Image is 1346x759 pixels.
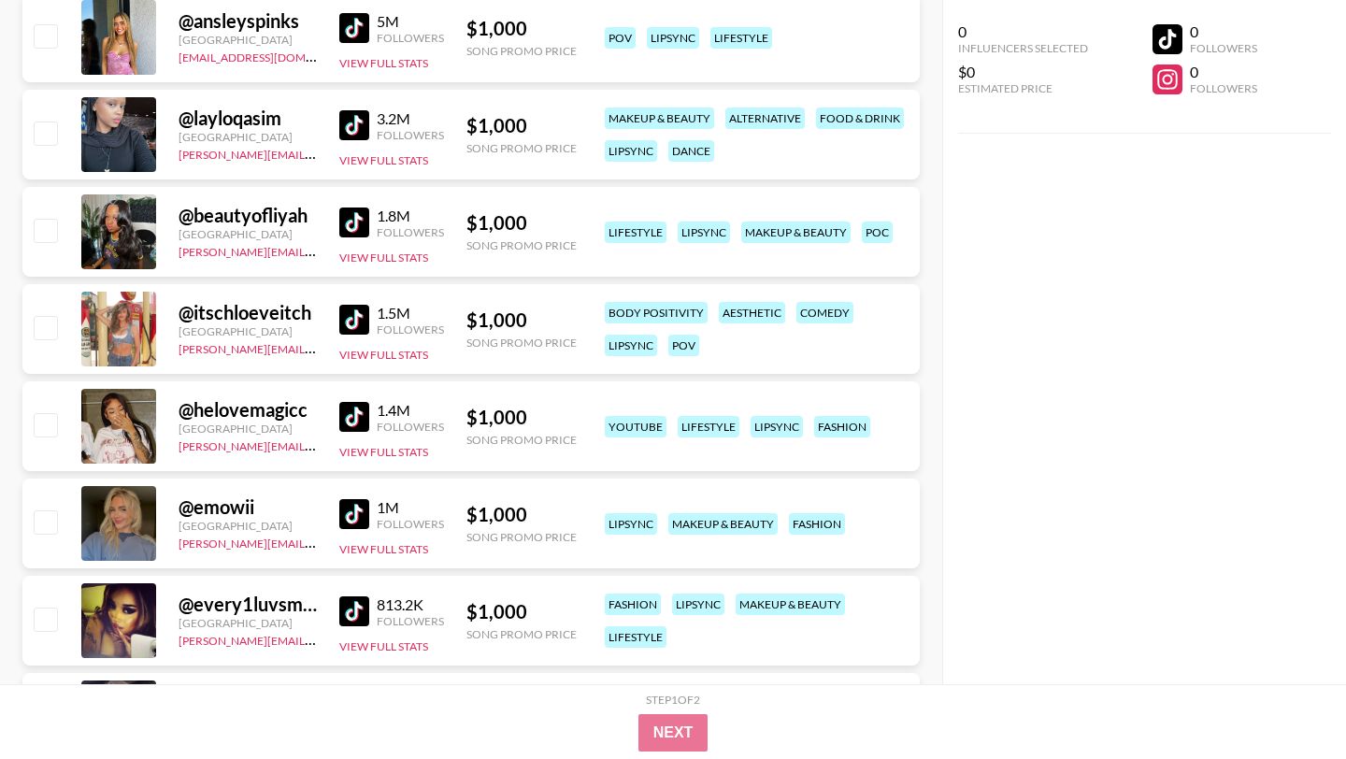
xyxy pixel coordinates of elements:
div: @ beautyofliyah [179,204,317,227]
div: $ 1,000 [466,406,577,429]
div: lipsync [605,335,657,356]
div: Step 1 of 2 [646,693,700,707]
div: food & drink [816,107,904,129]
div: fashion [789,513,845,535]
div: 1.5M [377,304,444,322]
div: lipsync [672,594,724,615]
div: Followers [1190,81,1257,95]
div: lifestyle [710,27,772,49]
a: [PERSON_NAME][EMAIL_ADDRESS][DOMAIN_NAME] [179,144,455,162]
div: 0 [1190,63,1257,81]
div: makeup & beauty [668,513,778,535]
button: View Full Stats [339,639,428,653]
img: TikTok [339,208,369,237]
div: 1M [377,498,444,517]
div: 1.4M [377,401,444,420]
div: Followers [377,614,444,628]
div: Followers [377,31,444,45]
div: $ 1,000 [466,308,577,332]
div: makeup & beauty [605,107,714,129]
div: Influencers Selected [958,41,1088,55]
div: alternative [725,107,805,129]
div: Followers [377,128,444,142]
div: [GEOGRAPHIC_DATA] [179,422,317,436]
div: 3.2M [377,109,444,128]
button: View Full Stats [339,251,428,265]
div: pov [668,335,699,356]
div: makeup & beauty [736,594,845,615]
button: View Full Stats [339,445,428,459]
div: pov [605,27,636,49]
iframe: Drift Widget Chat Controller [1253,666,1324,737]
a: [PERSON_NAME][EMAIL_ADDRESS][DOMAIN_NAME] [179,436,455,453]
div: lipsync [751,416,803,437]
div: lifestyle [605,222,666,243]
div: Song Promo Price [466,44,577,58]
button: View Full Stats [339,56,428,70]
div: @ layloqasim [179,107,317,130]
div: 0 [1190,22,1257,41]
div: lifestyle [605,626,666,648]
div: lipsync [647,27,699,49]
div: youtube [605,416,666,437]
img: TikTok [339,110,369,140]
div: Song Promo Price [466,238,577,252]
div: lipsync [605,140,657,162]
div: aesthetic [719,302,785,323]
div: $ 1,000 [466,600,577,623]
button: View Full Stats [339,348,428,362]
div: [GEOGRAPHIC_DATA] [179,519,317,533]
div: fashion [814,416,870,437]
div: @ helovemagicc [179,398,317,422]
div: Followers [377,517,444,531]
a: [PERSON_NAME][EMAIL_ADDRESS][DOMAIN_NAME] [179,338,455,356]
img: TikTok [339,305,369,335]
div: $0 [958,63,1088,81]
button: Next [638,714,709,752]
div: [GEOGRAPHIC_DATA] [179,33,317,47]
div: poc [862,222,893,243]
img: TikTok [339,402,369,432]
div: Song Promo Price [466,141,577,155]
div: body positivity [605,302,708,323]
div: [GEOGRAPHIC_DATA] [179,227,317,241]
div: Song Promo Price [466,627,577,641]
img: TikTok [339,499,369,529]
div: [GEOGRAPHIC_DATA] [179,616,317,630]
div: Song Promo Price [466,433,577,447]
div: makeup & beauty [741,222,851,243]
div: @ itschloeveitch [179,301,317,324]
div: 5M [377,12,444,31]
div: @ ansleyspinks [179,9,317,33]
div: 813.2K [377,595,444,614]
div: dance [668,140,714,162]
div: $ 1,000 [466,211,577,235]
button: View Full Stats [339,542,428,556]
div: fashion [605,594,661,615]
div: Song Promo Price [466,530,577,544]
div: Followers [1190,41,1257,55]
div: @ every1luvsmia._ [179,593,317,616]
div: $ 1,000 [466,17,577,40]
div: lipsync [678,222,730,243]
div: @ emowii [179,495,317,519]
div: $ 1,000 [466,503,577,526]
a: [PERSON_NAME][EMAIL_ADDRESS][DOMAIN_NAME] [179,630,455,648]
a: [EMAIL_ADDRESS][DOMAIN_NAME] [179,47,366,64]
div: Followers [377,420,444,434]
button: View Full Stats [339,153,428,167]
div: comedy [796,302,853,323]
div: Song Promo Price [466,336,577,350]
div: $ 1,000 [466,114,577,137]
img: TikTok [339,596,369,626]
div: lifestyle [678,416,739,437]
div: 1.8M [377,207,444,225]
div: Followers [377,225,444,239]
div: [GEOGRAPHIC_DATA] [179,324,317,338]
div: 0 [958,22,1088,41]
div: lipsync [605,513,657,535]
a: [PERSON_NAME][EMAIL_ADDRESS][DOMAIN_NAME] [179,241,455,259]
div: Estimated Price [958,81,1088,95]
div: Followers [377,322,444,337]
img: TikTok [339,13,369,43]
